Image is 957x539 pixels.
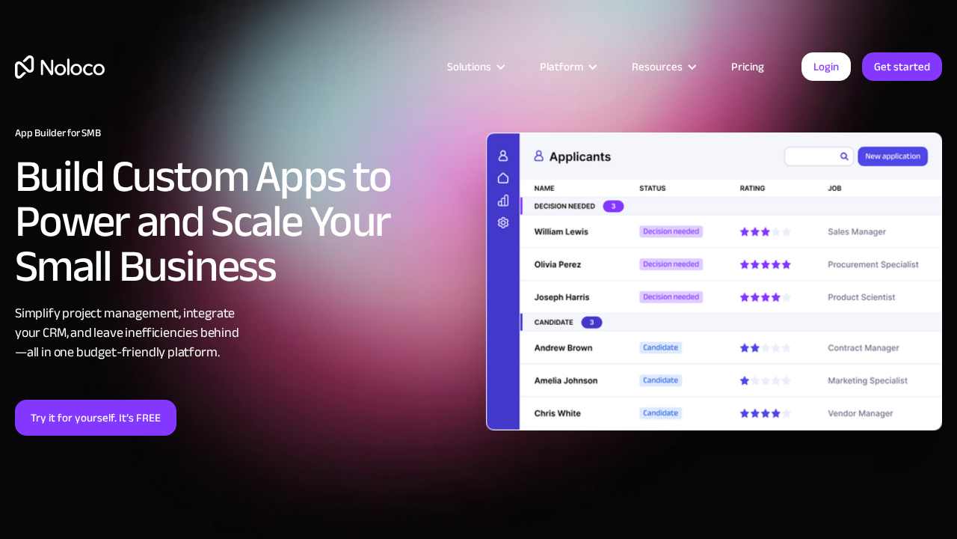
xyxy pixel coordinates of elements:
div: Solutions [428,57,521,76]
div: Resources [613,57,713,76]
div: Simplify project management, integrate your CRM, and leave inefficiencies behind —all in one budg... [15,304,471,362]
a: Pricing [713,57,783,76]
a: home [15,55,105,79]
div: Resources [632,57,683,76]
div: Platform [521,57,613,76]
a: Try it for yourself. It’s FREE [15,400,176,436]
a: Login [801,52,851,81]
a: Get started [862,52,942,81]
div: Platform [540,57,583,76]
h2: Build Custom Apps to Power and Scale Your Small Business [15,154,471,289]
div: Solutions [447,57,491,76]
